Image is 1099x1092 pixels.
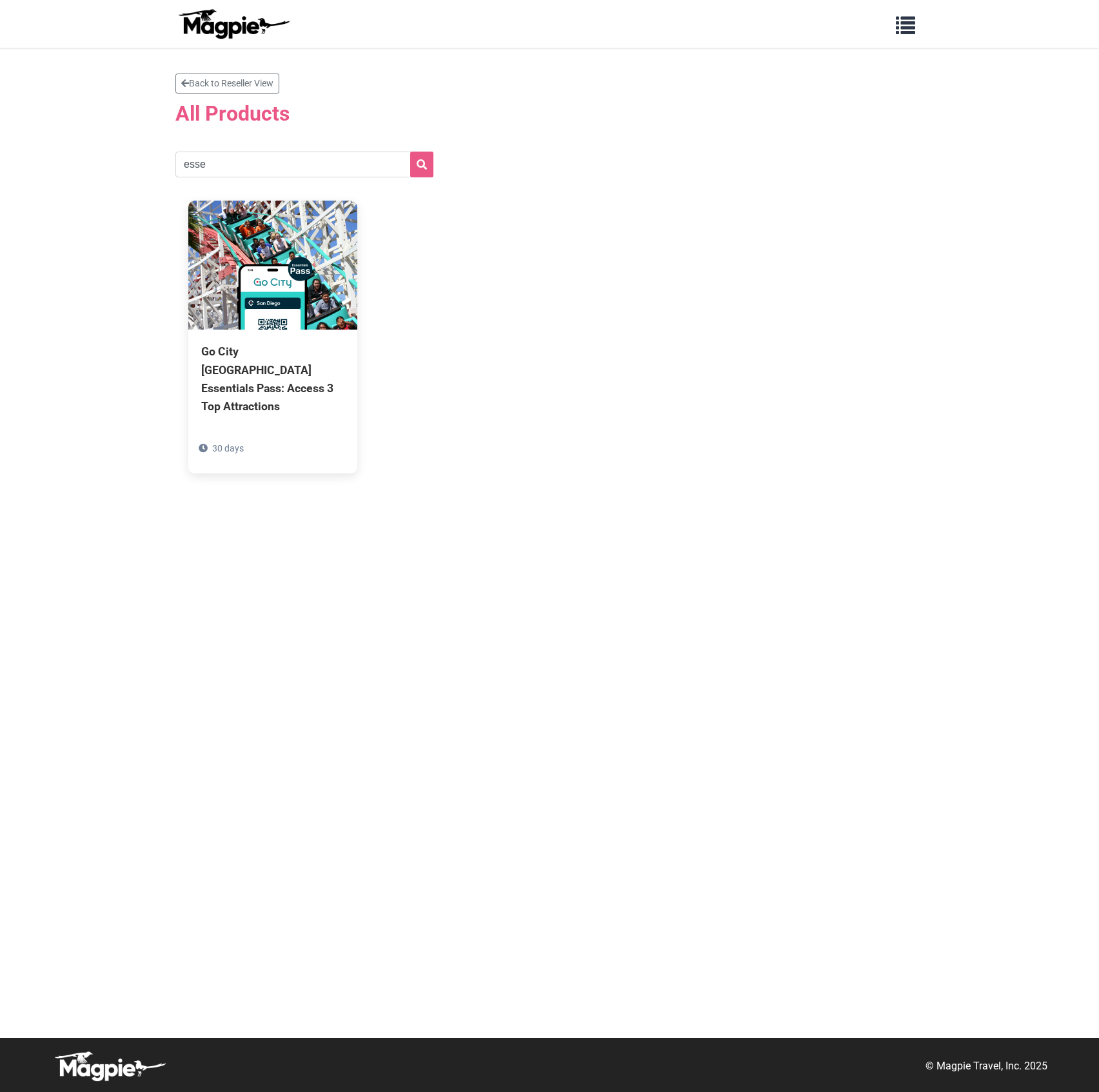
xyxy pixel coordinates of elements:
input: Search products... [175,152,433,177]
img: logo-white-d94fa1abed81b67a048b3d0f0ab5b955.png [52,1051,168,1082]
a: Back to Reseller View [175,74,279,94]
img: logo-ab69f6fb50320c5b225c76a69d11143b.png [175,8,292,39]
h2: All Products [175,101,924,126]
img: Go City San Diego Essentials Pass: Access 3 Top Attractions [188,201,357,330]
div: Go City [GEOGRAPHIC_DATA] Essentials Pass: Access 3 Top Attractions [201,342,344,415]
a: Go City [GEOGRAPHIC_DATA] Essentials Pass: Access 3 Top Attractions 30 days [188,201,357,473]
span: 30 days [212,443,244,453]
p: © Magpie Travel, Inc. 2025 [926,1058,1047,1075]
